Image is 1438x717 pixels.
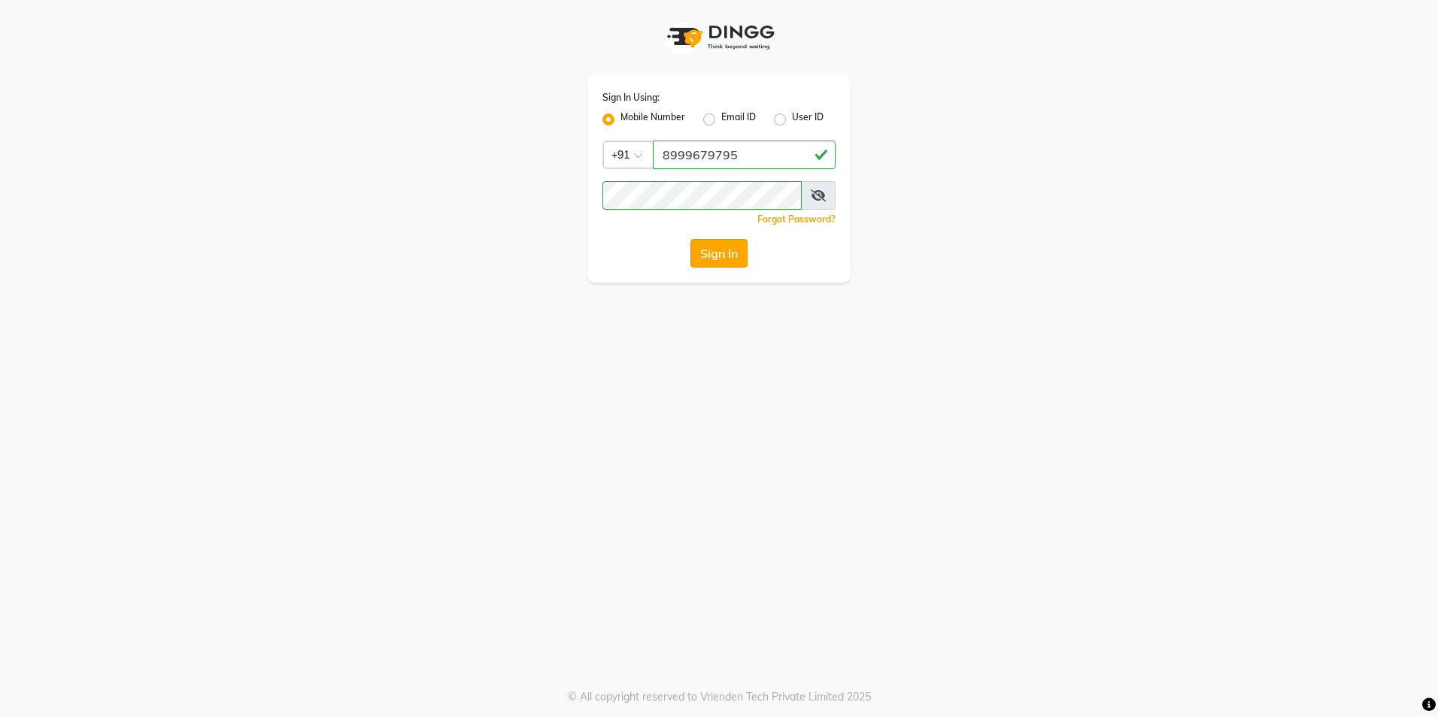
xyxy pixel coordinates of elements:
button: Sign In [690,239,748,268]
label: Sign In Using: [602,91,660,104]
input: Username [653,141,836,169]
label: User ID [792,110,824,129]
label: Email ID [721,110,756,129]
img: logo1.svg [659,15,779,59]
a: Forgot Password? [757,213,836,225]
input: Username [602,181,802,210]
label: Mobile Number [620,110,685,129]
